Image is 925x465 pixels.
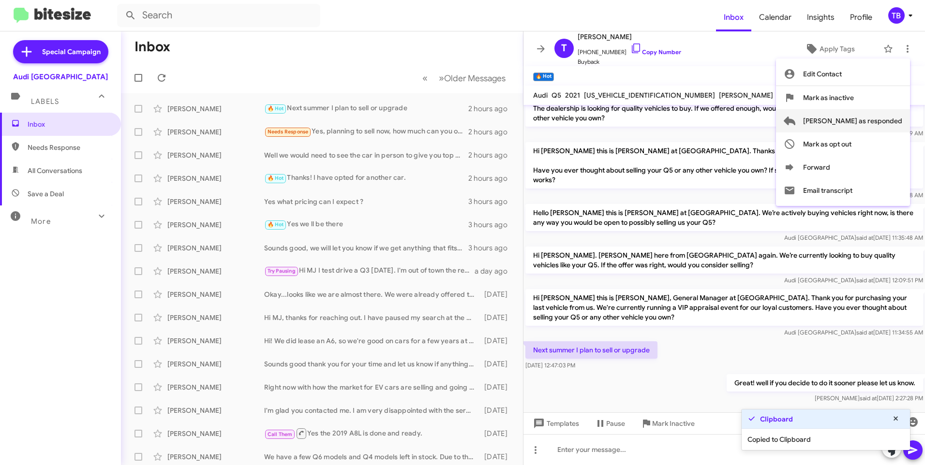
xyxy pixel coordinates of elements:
span: [PERSON_NAME] as responded [803,109,902,132]
span: Mark as opt out [803,132,851,156]
strong: Clipboard [760,414,793,424]
div: Copied to Clipboard [742,429,910,450]
span: Mark as inactive [803,86,854,109]
button: Forward [776,156,910,179]
button: Email transcript [776,179,910,202]
span: Edit Contact [803,62,842,86]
